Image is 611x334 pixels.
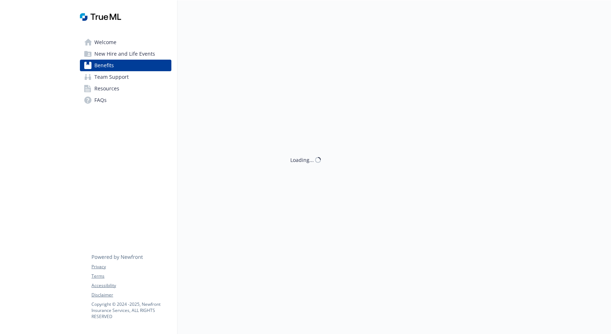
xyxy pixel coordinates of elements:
a: Team Support [80,71,171,83]
span: Team Support [94,71,129,83]
a: FAQs [80,94,171,106]
a: Benefits [80,60,171,71]
div: Loading... [290,156,314,164]
a: Accessibility [91,282,171,289]
p: Copyright © 2024 - 2025 , Newfront Insurance Services, ALL RIGHTS RESERVED [91,301,171,320]
span: Welcome [94,37,116,48]
a: New Hire and Life Events [80,48,171,60]
a: Disclaimer [91,292,171,298]
span: Benefits [94,60,114,71]
a: Terms [91,273,171,279]
span: Resources [94,83,119,94]
span: FAQs [94,94,107,106]
span: New Hire and Life Events [94,48,155,60]
a: Welcome [80,37,171,48]
a: Resources [80,83,171,94]
a: Privacy [91,264,171,270]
